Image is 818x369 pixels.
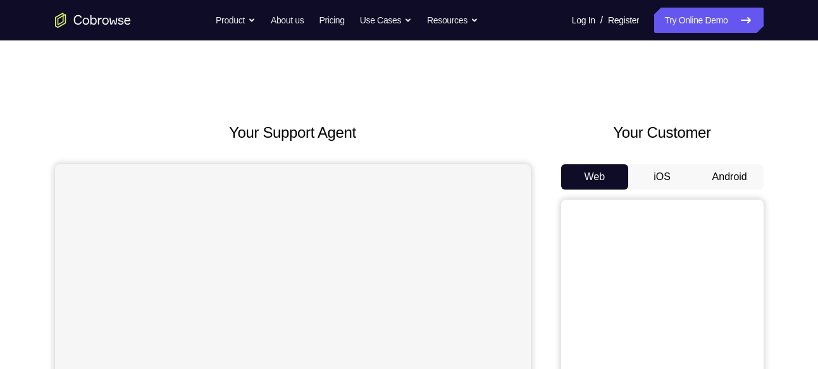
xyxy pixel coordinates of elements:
[319,8,344,33] a: Pricing
[271,8,304,33] a: About us
[561,121,764,144] h2: Your Customer
[600,13,603,28] span: /
[216,8,256,33] button: Product
[55,121,531,144] h2: Your Support Agent
[427,8,478,33] button: Resources
[561,164,629,190] button: Web
[572,8,595,33] a: Log In
[608,8,639,33] a: Register
[55,13,131,28] a: Go to the home page
[360,8,412,33] button: Use Cases
[628,164,696,190] button: iOS
[654,8,763,33] a: Try Online Demo
[696,164,764,190] button: Android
